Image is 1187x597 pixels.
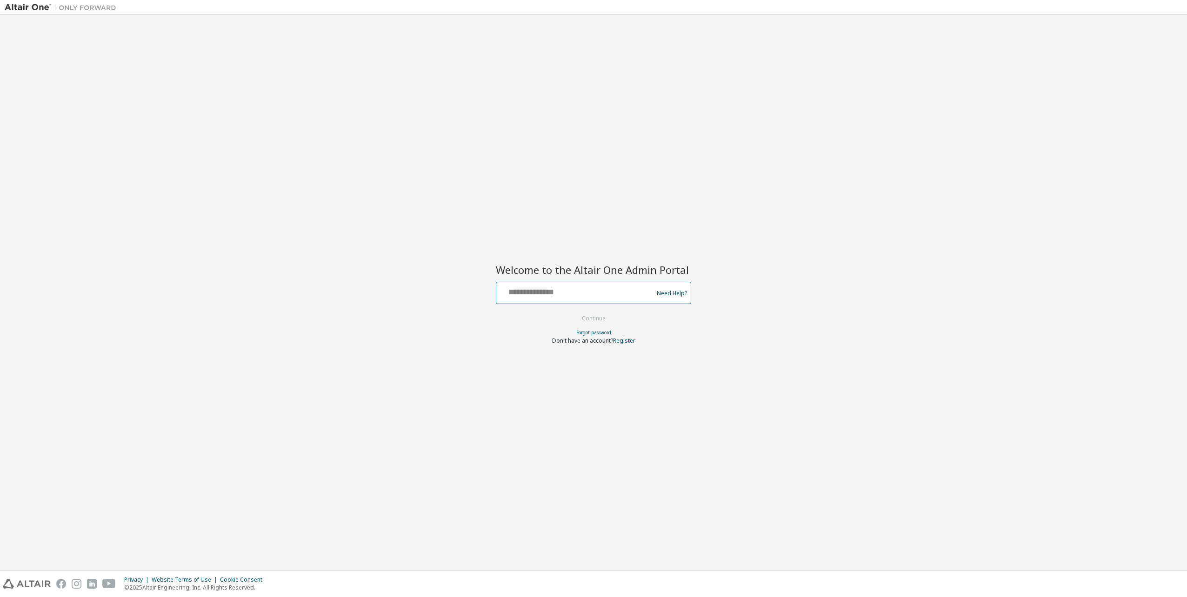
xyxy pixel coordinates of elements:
h2: Welcome to the Altair One Admin Portal [496,263,691,276]
a: Forgot password [576,329,611,336]
img: altair_logo.svg [3,579,51,589]
div: Website Terms of Use [152,576,220,584]
div: Privacy [124,576,152,584]
img: instagram.svg [72,579,81,589]
img: Altair One [5,3,121,12]
a: Need Help? [657,293,687,293]
a: Register [613,337,635,345]
div: Cookie Consent [220,576,268,584]
span: Don't have an account? [552,337,613,345]
p: © 2025 Altair Engineering, Inc. All Rights Reserved. [124,584,268,591]
img: youtube.svg [102,579,116,589]
img: facebook.svg [56,579,66,589]
img: linkedin.svg [87,579,97,589]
